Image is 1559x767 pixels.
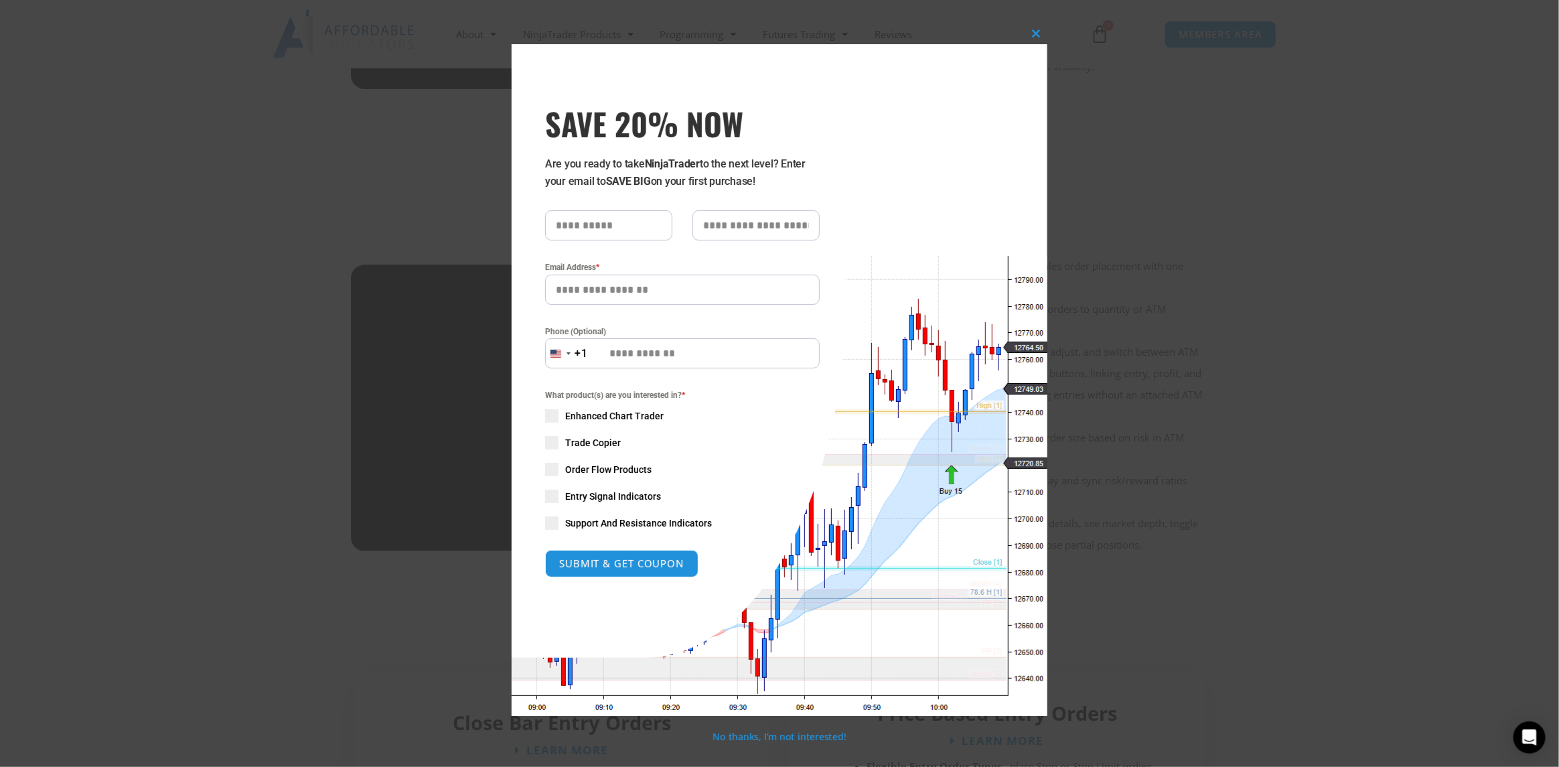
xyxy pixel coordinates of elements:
h3: SAVE 20% NOW [545,104,820,142]
label: Enhanced Chart Trader [545,409,820,423]
p: Are you ready to take to the next level? Enter your email to on your first purchase! [545,155,820,190]
span: Support And Resistance Indicators [565,516,712,530]
strong: NinjaTrader [645,157,700,170]
label: Entry Signal Indicators [545,490,820,503]
label: Support And Resistance Indicators [545,516,820,530]
label: Trade Copier [545,436,820,449]
label: Email Address [545,261,820,274]
span: Trade Copier [565,436,621,449]
span: Order Flow Products [565,463,652,476]
div: Open Intercom Messenger [1513,721,1546,754]
span: Entry Signal Indicators [565,490,661,503]
span: What product(s) are you interested in? [545,389,820,402]
strong: SAVE BIG [606,175,651,188]
span: Enhanced Chart Trader [565,409,664,423]
a: No thanks, I’m not interested! [713,730,846,743]
label: Order Flow Products [545,463,820,476]
div: +1 [575,345,588,362]
button: Selected country [545,338,588,368]
label: Phone (Optional) [545,325,820,338]
button: SUBMIT & GET COUPON [545,550,698,577]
